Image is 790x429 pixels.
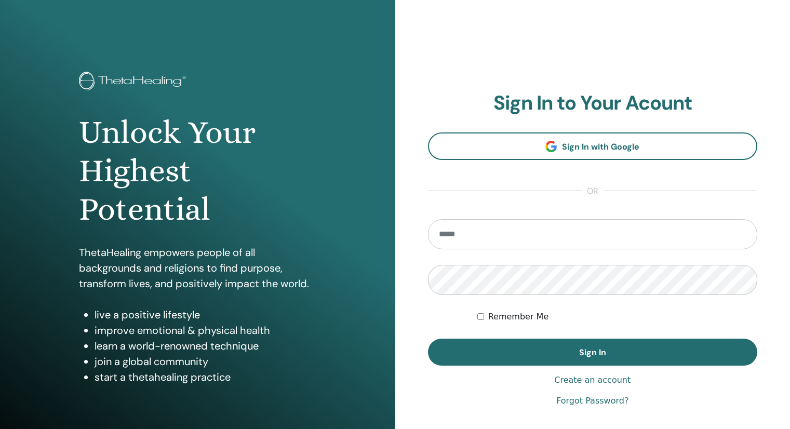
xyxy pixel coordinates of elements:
a: Sign In with Google [428,132,758,160]
li: start a thetahealing practice [95,369,316,385]
span: Sign In with Google [562,141,639,152]
label: Remember Me [488,311,549,323]
a: Create an account [554,374,631,386]
h1: Unlock Your Highest Potential [79,113,316,229]
h2: Sign In to Your Acount [428,91,758,115]
p: ThetaHealing empowers people of all backgrounds and religions to find purpose, transform lives, a... [79,245,316,291]
li: join a global community [95,354,316,369]
a: Forgot Password? [556,395,628,407]
div: Keep me authenticated indefinitely or until I manually logout [477,311,757,323]
button: Sign In [428,339,758,366]
li: live a positive lifestyle [95,307,316,323]
span: Sign In [579,347,606,358]
li: learn a world-renowned technique [95,338,316,354]
span: or [582,185,604,197]
li: improve emotional & physical health [95,323,316,338]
